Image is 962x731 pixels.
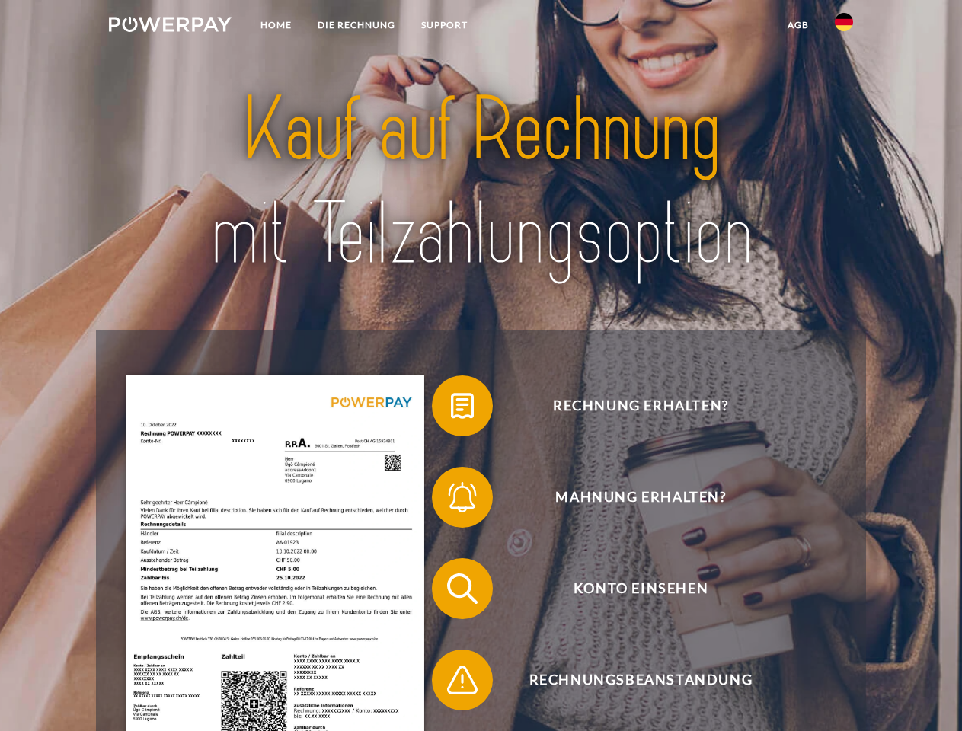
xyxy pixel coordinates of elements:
img: qb_search.svg [443,570,481,608]
button: Mahnung erhalten? [432,467,828,528]
button: Konto einsehen [432,558,828,619]
a: DIE RECHNUNG [305,11,408,39]
a: SUPPORT [408,11,481,39]
span: Rechnung erhalten? [454,375,827,436]
img: qb_bill.svg [443,387,481,425]
img: de [835,13,853,31]
a: agb [775,11,822,39]
span: Rechnungsbeanstandung [454,650,827,710]
span: Konto einsehen [454,558,827,619]
img: title-powerpay_de.svg [145,73,817,292]
button: Rechnungsbeanstandung [432,650,828,710]
img: qb_warning.svg [443,661,481,699]
span: Mahnung erhalten? [454,467,827,528]
img: logo-powerpay-white.svg [109,17,232,32]
img: qb_bell.svg [443,478,481,516]
a: Home [248,11,305,39]
button: Rechnung erhalten? [432,375,828,436]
